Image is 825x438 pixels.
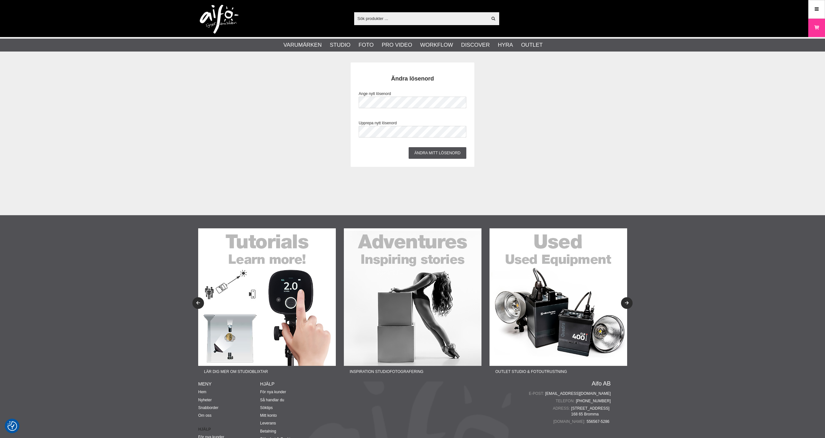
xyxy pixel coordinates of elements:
[7,421,17,431] img: Revisit consent button
[358,41,374,49] a: Foto
[260,381,322,387] h4: Hjälp
[382,41,412,49] a: Pro Video
[260,421,276,425] a: Leverans
[344,228,481,377] a: Annons:22-02F banner-sidfot-adventures.jpgInspiration Studiofotografering
[359,121,397,125] span: Upprepa nytt lösenord
[198,413,211,418] a: Om oss
[200,5,238,34] img: logo.png
[359,91,391,96] span: Ange nytt lösenord
[198,426,260,432] strong: Hjälp
[7,420,17,432] button: Samtyckesinställningar
[284,41,322,49] a: Varumärken
[592,381,611,386] a: Aifo AB
[367,75,458,83] h2: Ändra lösenord
[198,398,212,402] a: Nyheter
[556,398,576,404] span: Telefon:
[198,228,336,366] img: Annons:22-01F banner-sidfot-tutorials.jpg
[490,228,627,377] a: Annons:22-03F banner-sidfot-used.jpgOutlet Studio & Fotoutrustning
[529,391,545,396] span: E-post:
[260,429,276,433] a: Betalning
[260,413,277,418] a: Mitt konto
[198,405,218,410] a: Snabborder
[498,41,513,49] a: Hyra
[621,297,633,309] button: Next
[260,405,273,410] a: Söktips
[409,147,466,159] input: Ändra mitt lösenord
[192,297,204,309] button: Previous
[198,228,336,377] a: Annons:22-01F banner-sidfot-tutorials.jpgLär dig mer om studioblixtar
[330,41,350,49] a: Studio
[198,381,260,387] h4: Meny
[420,41,453,49] a: Workflow
[260,398,284,402] a: Så handlar du
[260,390,286,394] a: För nya kunder
[198,366,274,377] span: Lär dig mer om studioblixtar
[576,398,611,404] a: [PHONE_NUMBER]
[461,41,490,49] a: Discover
[490,228,627,366] img: Annons:22-03F banner-sidfot-used.jpg
[521,41,543,49] a: Outlet
[354,14,487,23] input: Sök produkter ...
[587,419,611,424] span: 556567-5286
[553,419,587,424] span: [DOMAIN_NAME]:
[490,366,573,377] span: Outlet Studio & Fotoutrustning
[344,228,481,366] img: Annons:22-02F banner-sidfot-adventures.jpg
[571,405,611,417] span: [STREET_ADDRESS] 168 65 Bromma
[198,390,206,394] a: Hem
[545,391,611,396] a: [EMAIL_ADDRESS][DOMAIN_NAME]
[553,405,571,411] span: Adress:
[344,366,429,377] span: Inspiration Studiofotografering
